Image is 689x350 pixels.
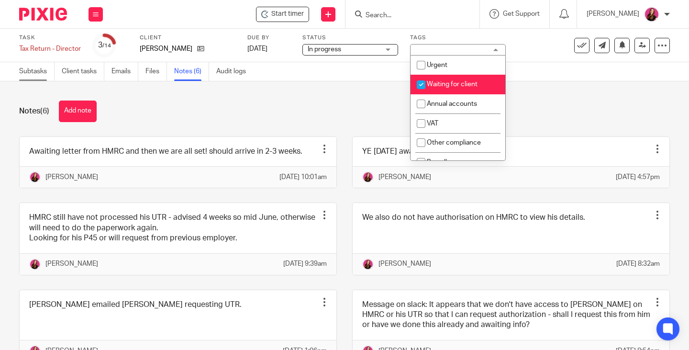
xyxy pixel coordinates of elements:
img: 21.png [644,7,659,22]
span: Payroll [427,159,447,166]
img: 21.png [29,171,41,183]
p: [PERSON_NAME] [378,172,431,182]
span: [DATE] [247,45,267,52]
small: /14 [102,43,111,48]
input: Search [365,11,451,20]
span: Start timer [271,9,304,19]
label: Due by [247,34,290,42]
img: Pixie [19,8,67,21]
div: 3 [98,40,111,51]
a: Client tasks [62,62,104,81]
p: [DATE] 10:01am [279,172,327,182]
label: Status [302,34,398,42]
span: Other compliance [427,139,481,146]
p: [DATE] 9:39am [283,259,327,269]
h1: Notes [19,106,49,116]
p: [PERSON_NAME] [378,259,431,269]
img: 21.png [29,259,41,270]
span: Annual accounts [427,101,477,107]
a: Notes (6) [174,62,209,81]
span: Get Support [503,11,540,17]
p: [PERSON_NAME] [587,9,639,19]
img: 21.png [362,171,374,183]
label: Tags [410,34,506,42]
span: VAT [427,120,438,127]
a: Files [145,62,167,81]
span: Waiting for client [427,81,478,88]
div: Tax Return - Director [19,44,81,54]
span: Urgent [427,62,447,68]
div: Damon Burke - Tax Return - Director [256,7,309,22]
label: Task [19,34,81,42]
p: [DATE] 4:57pm [616,172,660,182]
span: (6) [40,107,49,115]
a: Subtasks [19,62,55,81]
p: [PERSON_NAME] [45,172,98,182]
span: In progress [308,46,341,53]
a: Audit logs [216,62,253,81]
img: 21.png [362,259,374,270]
button: Add note [59,101,97,122]
p: [DATE] 8:32am [616,259,660,269]
p: [PERSON_NAME] [45,259,98,269]
label: Client [140,34,235,42]
a: Emails [111,62,138,81]
p: [PERSON_NAME] [140,44,192,54]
